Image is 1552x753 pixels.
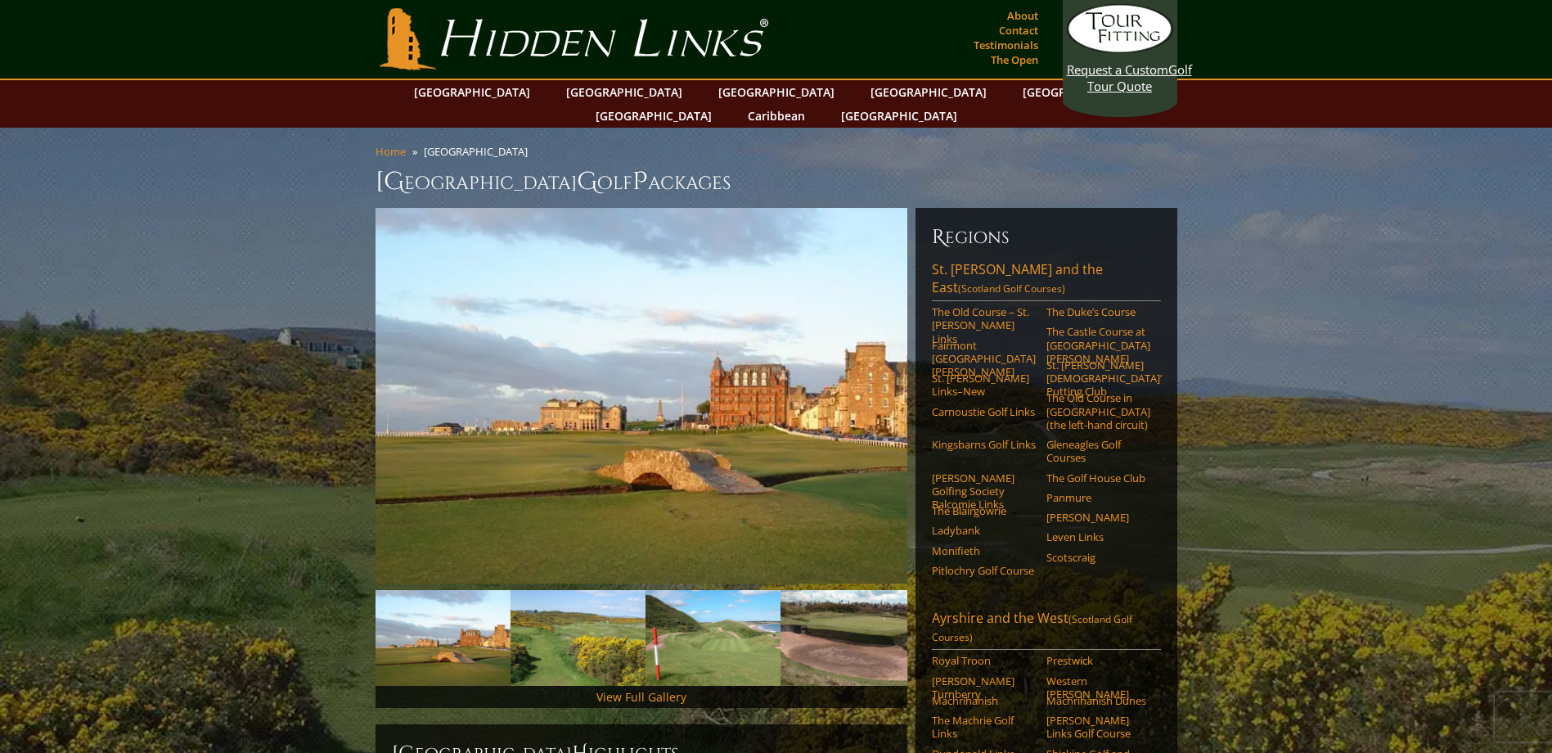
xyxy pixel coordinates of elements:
[932,544,1036,557] a: Monifieth
[740,104,813,128] a: Caribbean
[932,339,1036,379] a: Fairmont [GEOGRAPHIC_DATA][PERSON_NAME]
[1046,358,1150,399] a: St. [PERSON_NAME] [DEMOGRAPHIC_DATA]’ Putting Club
[932,224,1161,250] h6: Regions
[1046,491,1150,504] a: Panmure
[958,282,1065,295] span: (Scotland Golf Courses)
[969,34,1042,56] a: Testimonials
[862,80,995,104] a: [GEOGRAPHIC_DATA]
[1046,674,1150,701] a: Western [PERSON_NAME]
[932,524,1036,537] a: Ladybank
[1046,714,1150,741] a: [PERSON_NAME] Links Golf Course
[932,405,1036,418] a: Carnoustie Golf Links
[932,654,1036,667] a: Royal Troon
[1046,391,1150,431] a: The Old Course in [GEOGRAPHIC_DATA] (the left-hand circuit)
[995,19,1042,42] a: Contact
[1046,694,1150,707] a: Machrihanish Dunes
[587,104,720,128] a: [GEOGRAPHIC_DATA]
[1046,325,1150,365] a: The Castle Course at [GEOGRAPHIC_DATA][PERSON_NAME]
[987,48,1042,71] a: The Open
[596,689,686,705] a: View Full Gallery
[932,694,1036,707] a: Machrihanish
[1046,551,1150,564] a: Scotscraig
[558,80,691,104] a: [GEOGRAPHIC_DATA]
[1046,511,1150,524] a: [PERSON_NAME]
[1046,471,1150,485] a: The Golf House Club
[932,612,1132,644] span: (Scotland Golf Courses)
[376,165,1177,198] h1: [GEOGRAPHIC_DATA] olf ackages
[376,144,406,159] a: Home
[932,564,1036,577] a: Pitlochry Golf Course
[932,305,1036,345] a: The Old Course – St. [PERSON_NAME] Links
[424,144,534,159] li: [GEOGRAPHIC_DATA]
[577,165,597,198] span: G
[710,80,843,104] a: [GEOGRAPHIC_DATA]
[406,80,538,104] a: [GEOGRAPHIC_DATA]
[1046,654,1150,667] a: Prestwick
[1003,4,1042,27] a: About
[932,504,1036,517] a: The Blairgowrie
[932,674,1036,701] a: [PERSON_NAME] Turnberry
[1067,4,1173,94] a: Request a CustomGolf Tour Quote
[932,609,1161,650] a: Ayrshire and the West(Scotland Golf Courses)
[932,260,1161,301] a: St. [PERSON_NAME] and the East(Scotland Golf Courses)
[932,372,1036,399] a: St. [PERSON_NAME] Links–New
[632,165,648,198] span: P
[1067,61,1168,78] span: Request a Custom
[1046,530,1150,543] a: Leven Links
[932,714,1036,741] a: The Machrie Golf Links
[1046,305,1150,318] a: The Duke’s Course
[833,104,965,128] a: [GEOGRAPHIC_DATA]
[1046,438,1150,465] a: Gleneagles Golf Courses
[932,471,1036,512] a: [PERSON_NAME] Golfing Society Balcomie Links
[932,438,1036,451] a: Kingsbarns Golf Links
[1014,80,1147,104] a: [GEOGRAPHIC_DATA]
